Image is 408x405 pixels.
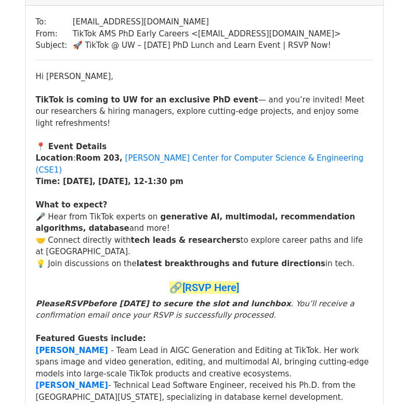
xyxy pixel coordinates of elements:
strong: Location [36,153,73,163]
strong: Room 203, [76,153,123,163]
div: : [36,152,373,176]
td: TikTok AMS PhD Early Careers < [EMAIL_ADDRESS][DOMAIN_NAME] > [73,28,341,40]
strong: tech leads & researchers [131,236,241,245]
strong: TikTok is coming to UW for an exclusive PhD event [36,95,258,104]
a: [PERSON_NAME] Center for Computer Science & Engineering (CSE1) [36,153,364,175]
td: Subject: [36,40,73,51]
strong: RSVP [64,299,88,308]
strong: Featured Guests include: [36,334,146,343]
strong: generative AI [161,212,220,221]
div: - Team Lead in AIGC Generation and Editing at TikTok. Her work spans image and video generation, ... [36,345,373,380]
a: [PERSON_NAME] [36,381,108,390]
td: [EMAIL_ADDRESS][DOMAIN_NAME] [73,16,341,28]
div: 💡 Join discussions on the in tech. [36,258,373,270]
strong: Time [36,177,57,186]
strong: latest breakthroughs and future directions [137,259,325,268]
strong: 📍 Event Details [36,142,107,151]
strong: before [DATE] to secure the slot and lunchbox [88,299,291,308]
strong: : [DATE], [DATE], 12-1:30 pm [57,177,183,186]
a: [RSVP Here] [182,281,239,294]
td: From: [36,28,73,40]
a: [PERSON_NAME] [36,346,108,355]
td: 🚀 TikTok @ UW – [DATE] PhD Lunch and Learn Event | RSVP Now! [73,40,341,51]
strong: What to expect? [36,200,108,210]
div: 🎤 Hear from TikTok experts on and more! [36,211,373,234]
div: — and you’re invited! Meet our researchers & hiring managers, explore cutting-edge projects, and ... [36,94,373,129]
div: Hi [PERSON_NAME], [36,71,373,83]
div: - Technical Lead Software Engineer, received his Ph.D. from the [GEOGRAPHIC_DATA][US_STATE], spec... [36,380,373,403]
div: 🤝 Connect directly with to explore career paths and life at [GEOGRAPHIC_DATA]. [36,234,373,258]
strong: Please [36,299,65,308]
iframe: Chat Widget [356,355,408,405]
td: To: [36,16,73,28]
span: 🔗 [169,281,239,294]
em: . You’ll receive a confirmation email once your RSVP is successfully processed. [36,299,354,320]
